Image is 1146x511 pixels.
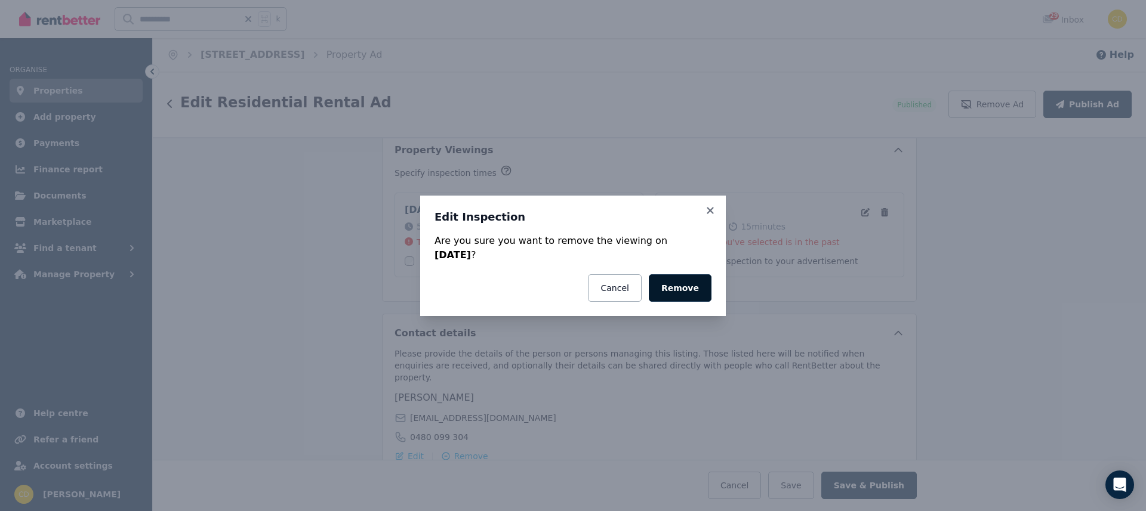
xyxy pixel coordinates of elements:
[435,234,711,262] div: Are you sure you want to remove the viewing on ?
[435,249,471,261] strong: [DATE]
[649,274,711,302] button: Remove
[588,274,641,302] button: Cancel
[435,210,711,224] h3: Edit Inspection
[1105,470,1134,499] div: Open Intercom Messenger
